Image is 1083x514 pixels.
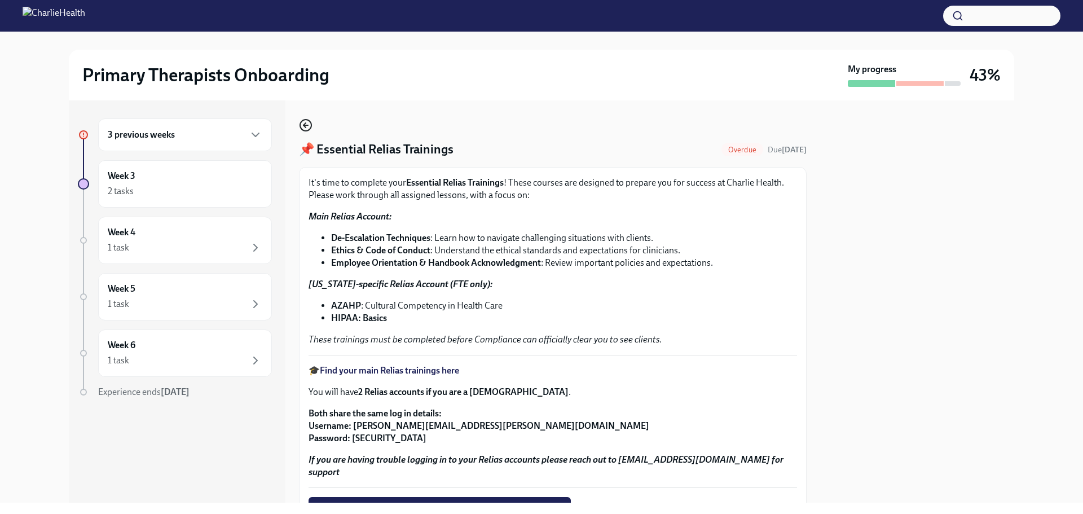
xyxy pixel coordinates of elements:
[108,298,129,310] div: 1 task
[98,118,272,151] div: 3 previous weeks
[82,64,329,86] h2: Primary Therapists Onboarding
[78,330,272,377] a: Week 61 task
[309,279,492,289] strong: [US_STATE]-specific Relias Account (FTE only):
[98,386,190,397] span: Experience ends
[358,386,569,397] strong: 2 Relias accounts if you are a [DEMOGRAPHIC_DATA]
[108,170,135,182] h6: Week 3
[309,408,649,443] strong: Both share the same log in details: Username: [PERSON_NAME][EMAIL_ADDRESS][PERSON_NAME][DOMAIN_NA...
[406,177,504,188] strong: Essential Relias Trainings
[331,257,541,268] strong: Employee Orientation & Handbook Acknowledgment
[331,300,361,311] strong: AZAHP
[108,226,135,239] h6: Week 4
[331,232,430,243] strong: De-Escalation Techniques
[309,211,391,222] strong: Main Relias Account:
[78,160,272,208] a: Week 32 tasks
[331,245,430,256] strong: Ethics & Code of Conduct
[782,145,807,155] strong: [DATE]
[331,300,797,312] li: : Cultural Competency in Health Care
[161,386,190,397] strong: [DATE]
[331,232,797,244] li: : Learn how to navigate challenging situations with clients.
[108,241,129,254] div: 1 task
[309,364,797,377] p: 🎓
[331,313,387,323] strong: HIPAA: Basics
[108,129,175,141] h6: 3 previous weeks
[970,65,1001,85] h3: 43%
[768,145,807,155] span: Due
[768,144,807,155] span: August 25th, 2025 09:00
[848,63,896,76] strong: My progress
[309,454,783,477] strong: If you are having trouble logging in to your Relias accounts please reach out to [EMAIL_ADDRESS][...
[108,283,135,295] h6: Week 5
[320,365,459,376] a: Find your main Relias trainings here
[309,386,797,398] p: You will have .
[78,273,272,320] a: Week 51 task
[331,244,797,257] li: : Understand the ethical standards and expectations for clinicians.
[108,354,129,367] div: 1 task
[108,339,135,352] h6: Week 6
[108,185,134,197] div: 2 tasks
[309,177,797,201] p: It's time to complete your ! These courses are designed to prepare you for success at Charlie Hea...
[299,141,454,158] h4: 📌 Essential Relias Trainings
[721,146,763,154] span: Overdue
[309,334,662,345] em: These trainings must be completed before Compliance can officially clear you to see clients.
[23,7,85,25] img: CharlieHealth
[331,257,797,269] li: : Review important policies and expectations.
[78,217,272,264] a: Week 41 task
